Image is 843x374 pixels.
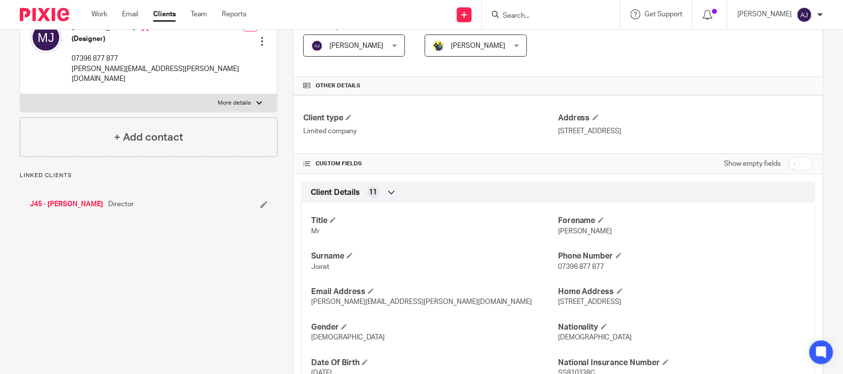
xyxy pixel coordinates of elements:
p: [STREET_ADDRESS] [558,126,813,136]
h4: Address [558,113,813,123]
p: Limited company [303,126,558,136]
a: J45 - [PERSON_NAME] [30,199,103,209]
span: BDR [425,22,441,30]
p: 07396 877 877 [72,54,243,64]
h4: Nationality [558,322,805,333]
h4: Forename [558,216,805,226]
h5: (Designer) [72,34,243,44]
img: svg%3E [30,22,62,53]
span: [DEMOGRAPHIC_DATA] [558,334,632,341]
p: [PERSON_NAME] [737,9,792,19]
h4: Surname [311,251,558,262]
input: Search [502,12,591,21]
h4: National Insurance Number [558,358,805,368]
img: Pixie [20,8,69,21]
a: Team [191,9,207,19]
span: Get Support [644,11,682,18]
span: Mr [311,228,320,235]
h4: Gender [311,322,558,333]
span: 07396 877 877 [558,263,604,270]
img: svg%3E [311,40,323,52]
span: Director [108,199,134,209]
h4: Home Address [558,287,805,297]
span: Joiret [311,263,329,270]
span: [DEMOGRAPHIC_DATA] [311,334,385,341]
span: [PERSON_NAME] [451,42,505,49]
a: Work [91,9,107,19]
span: [PERSON_NAME] [329,42,384,49]
span: 11 [369,187,377,197]
p: [PERSON_NAME][EMAIL_ADDRESS][PERSON_NAME][DOMAIN_NAME] [72,64,243,84]
h4: CUSTOM FIELDS [303,160,558,168]
span: Other details [316,82,361,90]
h4: + Add contact [114,130,183,145]
a: Clients [153,9,176,19]
img: Dennis-Starbridge.jpg [433,40,444,52]
span: Client Details [311,187,360,198]
label: Show empty fields [724,159,781,169]
h4: Phone Number [558,251,805,262]
img: svg%3E [797,7,812,23]
a: Reports [222,9,246,19]
span: [PERSON_NAME] [558,228,612,235]
span: [PERSON_NAME][EMAIL_ADDRESS][PERSON_NAME][DOMAIN_NAME] [311,299,532,305]
h4: Date Of Birth [311,358,558,368]
p: More details [218,99,251,107]
span: Bookkeeper [303,22,349,30]
h4: Email Address [311,287,558,297]
p: Linked clients [20,172,278,180]
a: Email [122,9,138,19]
span: [STREET_ADDRESS] [558,299,622,305]
h4: Client type [303,113,558,123]
h4: Title [311,216,558,226]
